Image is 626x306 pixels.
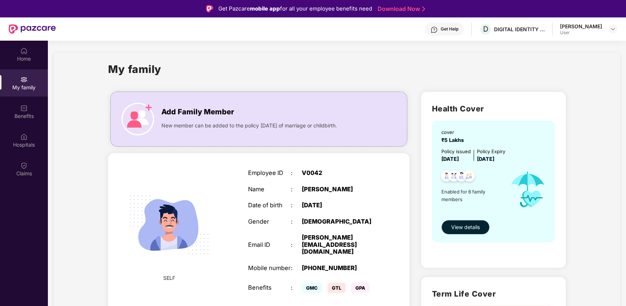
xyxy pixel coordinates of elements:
div: Policy issued [441,148,471,155]
div: : [291,186,302,193]
div: [PERSON_NAME][EMAIL_ADDRESS][DOMAIN_NAME] [302,234,377,256]
img: New Pazcare Logo [9,24,56,34]
span: ₹5 Lakhs [441,137,467,143]
div: Name [248,186,291,193]
img: svg+xml;base64,PHN2ZyB4bWxucz0iaHR0cDovL3d3dy53My5vcmcvMjAwMC9zdmciIHdpZHRoPSI0OC45NDMiIGhlaWdodD... [460,168,478,186]
h2: Term Life Cover [432,288,555,300]
div: [PERSON_NAME] [302,186,377,193]
span: [DATE] [441,156,459,162]
div: [DATE] [302,202,377,209]
div: [DEMOGRAPHIC_DATA] [302,218,377,225]
img: svg+xml;base64,PHN2ZyB4bWxucz0iaHR0cDovL3d3dy53My5vcmcvMjAwMC9zdmciIHdpZHRoPSIyMjQiIGhlaWdodD0iMT... [120,175,218,274]
img: svg+xml;base64,PHN2ZyBpZD0iQ2xhaW0iIHhtbG5zPSJodHRwOi8vd3d3LnczLm9yZy8yMDAwL3N2ZyIgd2lkdGg9IjIwIi... [20,162,28,169]
span: GMC [302,283,322,293]
img: icon [503,163,553,216]
span: Add Family Member [161,106,234,118]
div: : [291,170,302,177]
div: cover [441,128,467,136]
div: : [291,241,302,249]
div: Employee ID [248,170,291,177]
div: : [291,284,302,291]
div: Mobile number [248,265,291,272]
span: Enabled for 6 family members [441,188,503,203]
span: New member can be added to the policy [DATE] of marriage or childbirth. [161,122,337,130]
img: icon [122,103,154,135]
img: svg+xml;base64,PHN2ZyB3aWR0aD0iMjAiIGhlaWdodD0iMjAiIHZpZXdCb3g9IjAgMCAyMCAyMCIgZmlsbD0ibm9uZSIgeG... [20,76,28,83]
h2: Health Cover [432,103,555,115]
img: Stroke [422,5,425,13]
img: svg+xml;base64,PHN2ZyBpZD0iQmVuZWZpdHMiIHhtbG5zPSJodHRwOi8vd3d3LnczLm9yZy8yMDAwL3N2ZyIgd2lkdGg9Ij... [20,105,28,112]
img: svg+xml;base64,PHN2ZyBpZD0iRHJvcGRvd24tMzJ4MzIiIHhtbG5zPSJodHRwOi8vd3d3LnczLm9yZy8yMDAwL3N2ZyIgd2... [610,26,616,32]
img: Logo [206,5,213,12]
div: Policy Expiry [477,148,505,155]
h1: My family [108,61,161,77]
div: Get Pazcare for all your employee benefits need [218,4,372,13]
span: D [483,25,488,33]
div: : [291,265,302,272]
strong: mobile app [250,5,280,12]
div: Date of birth [248,202,291,209]
div: [PERSON_NAME] [560,23,602,30]
div: Get Help [441,26,458,32]
img: svg+xml;base64,PHN2ZyBpZD0iSGVscC0zMngzMiIgeG1sbnM9Imh0dHA6Ly93d3cudzMub3JnLzIwMDAvc3ZnIiB3aWR0aD... [431,26,438,33]
span: GTL [328,283,346,293]
span: [DATE] [477,156,494,162]
img: svg+xml;base64,PHN2ZyBpZD0iSG9tZSIgeG1sbnM9Imh0dHA6Ly93d3cudzMub3JnLzIwMDAvc3ZnIiB3aWR0aD0iMjAiIG... [20,47,28,54]
div: Email ID [248,241,291,249]
div: [PHONE_NUMBER] [302,265,377,272]
div: User [560,30,602,36]
div: V0042 [302,170,377,177]
a: Download Now [378,5,423,13]
img: svg+xml;base64,PHN2ZyB4bWxucz0iaHR0cDovL3d3dy53My5vcmcvMjAwMC9zdmciIHdpZHRoPSI0OC45NDMiIGhlaWdodD... [453,168,470,186]
button: View details [441,220,490,234]
span: GPA [351,283,370,293]
span: SELF [163,274,175,282]
div: Benefits [248,284,291,291]
div: : [291,218,302,225]
div: : [291,202,302,209]
img: svg+xml;base64,PHN2ZyB4bWxucz0iaHR0cDovL3d3dy53My5vcmcvMjAwMC9zdmciIHdpZHRoPSI0OC45MTUiIGhlaWdodD... [445,168,463,186]
div: Gender [248,218,291,225]
img: svg+xml;base64,PHN2ZyB4bWxucz0iaHR0cDovL3d3dy53My5vcmcvMjAwMC9zdmciIHdpZHRoPSI0OC45NDMiIGhlaWdodD... [438,168,456,186]
div: DIGITAL IDENTITY INDIA PRIVATE LIMITED [494,26,545,33]
span: View details [451,223,480,231]
img: svg+xml;base64,PHN2ZyBpZD0iSG9zcGl0YWxzIiB4bWxucz0iaHR0cDovL3d3dy53My5vcmcvMjAwMC9zdmciIHdpZHRoPS... [20,133,28,140]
